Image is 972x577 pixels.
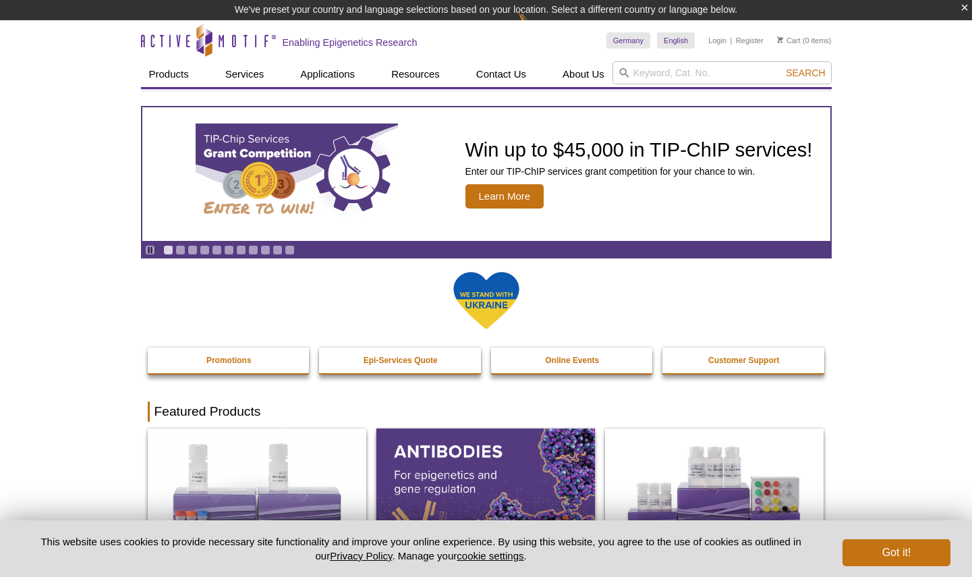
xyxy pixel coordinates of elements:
img: We Stand With Ukraine [453,271,520,331]
a: Resources [383,61,448,87]
button: Got it! [842,539,950,566]
button: Search [782,67,829,79]
li: (0 items) [777,32,832,49]
a: Go to slide 7 [236,245,246,255]
a: Customer Support [662,348,826,373]
button: cookie settings [457,550,523,561]
img: Change Here [518,10,554,42]
a: Login [708,36,726,45]
a: Contact Us [468,61,534,87]
a: Register [736,36,764,45]
a: Go to slide 10 [273,245,283,255]
a: Applications [292,61,363,87]
li: | [731,32,733,49]
img: Your Cart [777,36,783,43]
a: Germany [606,32,650,49]
a: Go to slide 5 [212,245,222,255]
a: Cart [777,36,801,45]
img: DNA Library Prep Kit for Illumina [148,429,366,561]
img: All Antibodies [376,429,595,561]
a: Services [217,61,273,87]
h2: Win up to $45,000 in TIP-ChIP services! [465,140,813,160]
a: Go to slide 9 [260,245,270,255]
a: TIP-ChIP Services Grant Competition Win up to $45,000 in TIP-ChIP services! Enter our TIP-ChIP se... [142,107,830,241]
a: Go to slide 1 [163,245,173,255]
a: Promotions [148,348,311,373]
h2: Featured Products [148,402,825,422]
input: Keyword, Cat. No. [612,61,832,84]
a: Go to slide 6 [224,245,234,255]
img: CUT&Tag-IT® Express Assay Kit [605,429,824,561]
strong: Epi-Services Quote [364,356,438,365]
a: Products [141,61,197,87]
a: Online Events [491,348,654,373]
a: Go to slide 8 [248,245,258,255]
span: Learn More [465,184,544,209]
a: Privacy Policy [330,550,392,561]
h2: Enabling Epigenetics Research [283,36,418,49]
a: Go to slide 11 [285,245,295,255]
span: Search [786,67,825,78]
a: Epi-Services Quote [319,348,482,373]
a: Go to slide 2 [175,245,185,255]
p: This website uses cookies to provide necessary site functionality and improve your online experie... [22,534,820,563]
a: About Us [554,61,612,87]
p: Enter our TIP-ChIP services grant competition for your chance to win. [465,165,813,177]
strong: Promotions [206,356,252,365]
a: Go to slide 3 [188,245,198,255]
img: TIP-ChIP Services Grant Competition [196,123,398,225]
strong: Customer Support [708,356,779,365]
a: Toggle autoplay [145,245,155,255]
article: TIP-ChIP Services Grant Competition [142,107,830,241]
a: Go to slide 4 [200,245,210,255]
a: English [657,32,695,49]
strong: Online Events [545,356,599,365]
